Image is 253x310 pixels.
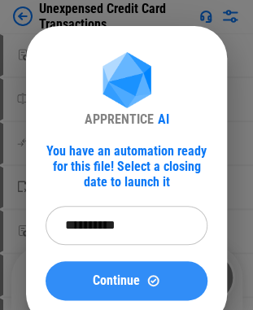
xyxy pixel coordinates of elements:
span: Continue [93,274,140,287]
div: APPRENTICE [85,111,154,127]
div: You have an automation ready for this file! Select a closing date to launch it [46,143,207,190]
button: ContinueContinue [46,261,207,300]
input: Choose date, selected date is Sep 15, 2025 [46,206,196,245]
img: Apprentice AI [94,52,159,111]
img: Continue [146,273,160,287]
div: AI [158,111,169,127]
